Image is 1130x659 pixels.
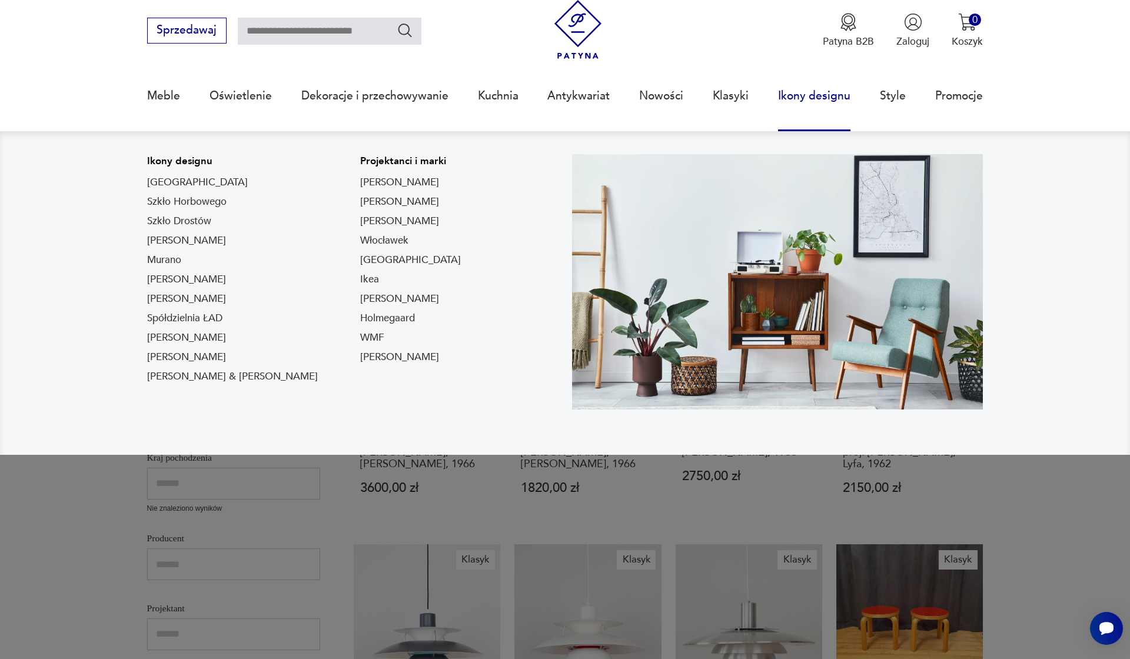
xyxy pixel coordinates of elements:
a: WMF [360,331,384,345]
a: [PERSON_NAME] [360,195,439,209]
a: [PERSON_NAME] [360,214,439,228]
div: 0 [969,14,981,26]
a: [PERSON_NAME] [147,331,226,345]
a: Szkło Drostów [147,214,211,228]
a: Style [880,69,906,123]
a: Dekoracje i przechowywanie [301,69,448,123]
button: Sprzedawaj [147,18,227,44]
a: Sprzedawaj [147,26,227,36]
a: Szkło Horbowego [147,195,227,209]
a: Meble [147,69,180,123]
a: Oświetlenie [210,69,272,123]
a: Ikona medaluPatyna B2B [823,13,874,48]
img: Ikona medalu [839,13,858,31]
a: [PERSON_NAME] [147,292,226,306]
a: Włocławek [360,234,408,248]
a: [PERSON_NAME] [147,234,226,248]
a: Holmegaard [360,311,415,325]
p: Patyna B2B [823,35,874,48]
button: Zaloguj [896,13,929,48]
button: 0Koszyk [952,13,983,48]
a: [PERSON_NAME] & [PERSON_NAME] [147,370,318,384]
img: Ikonka użytkownika [904,13,922,31]
p: Projektanci i marki [360,154,461,168]
a: Promocje [935,69,983,123]
img: Ikona koszyka [958,13,976,31]
button: Szukaj [397,22,414,39]
button: Patyna B2B [823,13,874,48]
a: [PERSON_NAME] [147,350,226,364]
a: Antykwariat [547,69,610,123]
a: Kuchnia [478,69,519,123]
a: [PERSON_NAME] [360,350,439,364]
a: Klasyki [713,69,749,123]
a: [PERSON_NAME] [147,272,226,287]
p: Zaloguj [896,35,929,48]
a: Ikony designu [778,69,850,123]
iframe: Smartsupp widget button [1090,612,1123,645]
a: Murano [147,253,181,267]
p: Ikony designu [147,154,318,168]
a: [PERSON_NAME] [360,292,439,306]
a: Nowości [639,69,683,123]
a: [GEOGRAPHIC_DATA] [360,253,461,267]
a: Spółdzielnia ŁAD [147,311,222,325]
a: [GEOGRAPHIC_DATA] [147,175,248,189]
img: Meble [572,154,983,410]
p: Koszyk [952,35,983,48]
a: Ikea [360,272,379,287]
a: [PERSON_NAME] [360,175,439,189]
